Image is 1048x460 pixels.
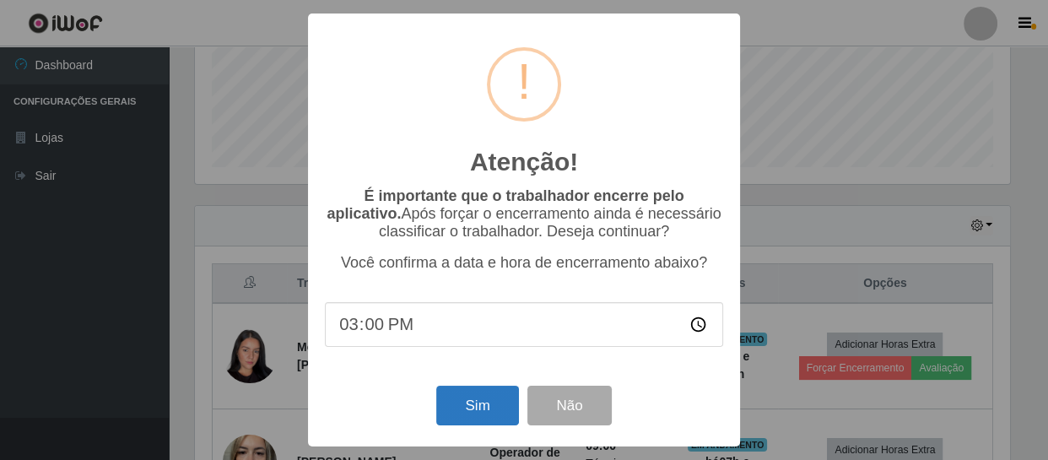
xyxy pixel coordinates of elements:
[470,147,578,177] h2: Atenção!
[436,386,518,425] button: Sim
[325,254,723,272] p: Você confirma a data e hora de encerramento abaixo?
[325,187,723,241] p: Após forçar o encerramento ainda é necessário classificar o trabalhador. Deseja continuar?
[327,187,683,222] b: É importante que o trabalhador encerre pelo aplicativo.
[527,386,611,425] button: Não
